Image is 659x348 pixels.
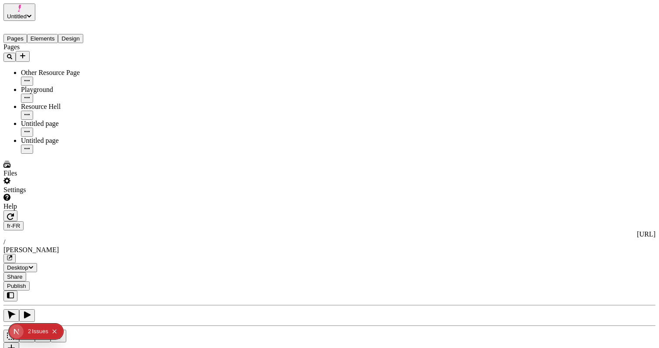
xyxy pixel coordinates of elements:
button: Publish [3,281,30,291]
button: Box [3,330,19,342]
div: [URL] [3,230,656,238]
div: [PERSON_NAME] [3,246,656,254]
span: Untitled [7,13,27,20]
button: Design [58,34,83,43]
div: Playground [21,86,108,94]
span: Desktop [7,264,28,271]
div: Help [3,203,108,210]
button: Elements [27,34,58,43]
button: Pages [3,34,27,43]
div: Files [3,169,108,177]
button: Untitled [3,3,35,21]
span: fr-FR [7,223,20,229]
span: Share [7,274,23,280]
div: Untitled page [21,120,108,128]
div: / [3,238,656,246]
button: Share [3,272,26,281]
div: Resource Hell [21,103,108,111]
div: Untitled page [21,137,108,145]
div: Settings [3,186,108,194]
span: Publish [7,283,26,289]
button: Desktop [3,263,37,272]
button: Open locale picker [3,221,24,230]
button: Add new [16,51,30,62]
div: Pages [3,43,108,51]
div: Other Resource Page [21,69,108,77]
